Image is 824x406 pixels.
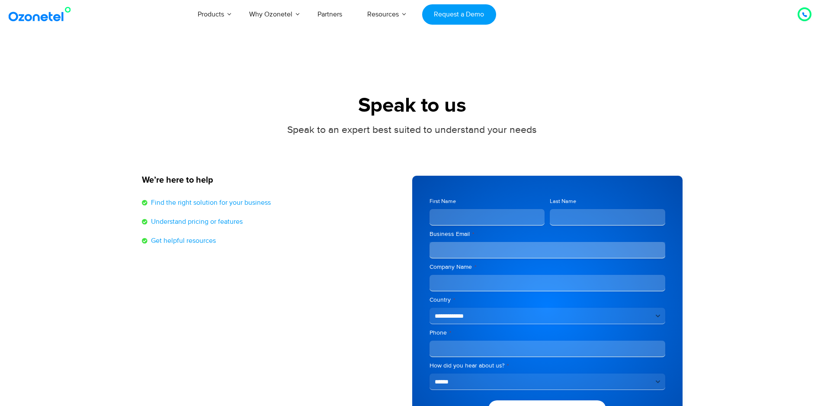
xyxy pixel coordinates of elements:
[149,216,243,227] span: Understand pricing or features
[430,197,545,206] label: First Name
[142,94,683,118] h1: Speak to us
[550,197,665,206] label: Last Name
[149,197,271,208] span: Find the right solution for your business
[142,176,404,184] h5: We’re here to help
[287,124,537,136] span: Speak to an expert best suited to understand your needs
[422,4,496,25] a: Request a Demo
[430,361,665,370] label: How did you hear about us?
[430,230,665,238] label: Business Email
[149,235,216,246] span: Get helpful resources
[430,263,665,271] label: Company Name
[430,296,665,304] label: Country
[430,329,665,337] label: Phone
